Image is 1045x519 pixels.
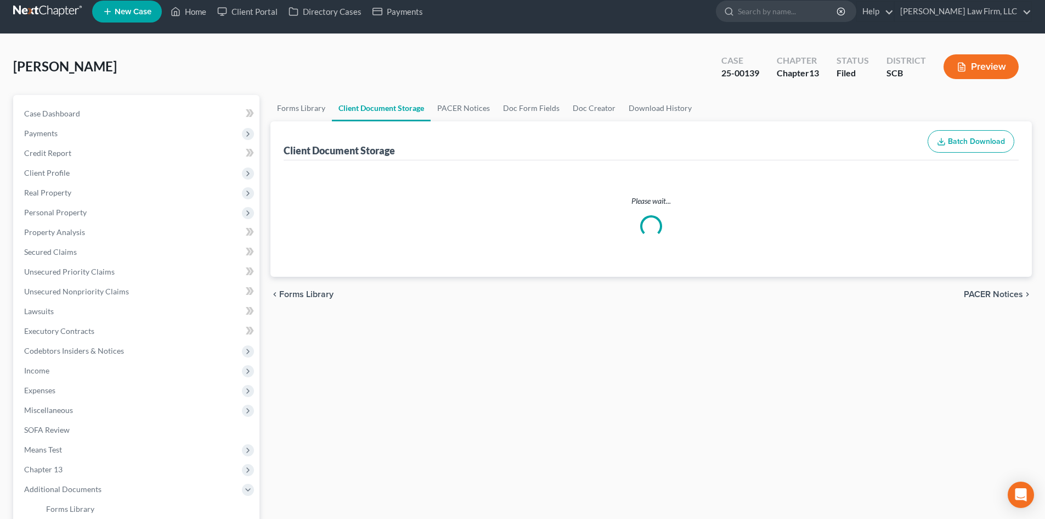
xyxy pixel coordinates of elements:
[212,2,283,21] a: Client Portal
[24,484,101,494] span: Additional Documents
[332,95,431,121] a: Client Document Storage
[928,130,1014,153] button: Batch Download
[15,242,259,262] a: Secured Claims
[24,129,58,138] span: Payments
[24,366,49,375] span: Income
[15,222,259,242] a: Property Analysis
[270,290,279,299] i: chevron_left
[24,306,54,316] span: Lawsuits
[431,95,496,121] a: PACER Notices
[15,104,259,124] a: Case Dashboard
[24,208,87,217] span: Personal Property
[837,67,869,80] div: Filed
[15,262,259,282] a: Unsecured Priority Claims
[857,2,894,21] a: Help
[279,290,334,299] span: Forms Library
[944,54,1019,79] button: Preview
[24,386,55,395] span: Expenses
[837,54,869,67] div: Status
[115,8,151,16] span: New Case
[948,137,1005,146] span: Batch Download
[24,227,85,237] span: Property Analysis
[566,95,622,121] a: Doc Creator
[24,425,70,434] span: SOFA Review
[809,68,819,78] span: 13
[13,58,117,74] span: [PERSON_NAME]
[24,287,129,296] span: Unsecured Nonpriority Claims
[622,95,698,121] a: Download History
[721,67,759,80] div: 25-00139
[286,196,1016,207] p: Please wait...
[15,143,259,163] a: Credit Report
[886,67,926,80] div: SCB
[165,2,212,21] a: Home
[24,465,63,474] span: Chapter 13
[15,420,259,440] a: SOFA Review
[895,2,1031,21] a: [PERSON_NAME] Law Firm, LLC
[24,445,62,454] span: Means Test
[367,2,428,21] a: Payments
[24,148,71,158] span: Credit Report
[15,302,259,321] a: Lawsuits
[24,405,73,415] span: Miscellaneous
[15,321,259,341] a: Executory Contracts
[24,109,80,118] span: Case Dashboard
[777,54,819,67] div: Chapter
[964,290,1032,299] button: PACER Notices chevron_right
[24,247,77,256] span: Secured Claims
[24,168,70,177] span: Client Profile
[496,95,566,121] a: Doc Form Fields
[283,2,367,21] a: Directory Cases
[1008,482,1034,508] div: Open Intercom Messenger
[886,54,926,67] div: District
[270,95,332,121] a: Forms Library
[24,346,124,355] span: Codebtors Insiders & Notices
[37,499,259,519] a: Forms Library
[721,54,759,67] div: Case
[1023,290,1032,299] i: chevron_right
[24,188,71,197] span: Real Property
[24,326,94,336] span: Executory Contracts
[284,144,395,157] div: Client Document Storage
[24,267,115,276] span: Unsecured Priority Claims
[777,67,819,80] div: Chapter
[738,1,838,21] input: Search by name...
[15,282,259,302] a: Unsecured Nonpriority Claims
[46,504,94,514] span: Forms Library
[964,290,1023,299] span: PACER Notices
[270,290,334,299] button: chevron_left Forms Library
